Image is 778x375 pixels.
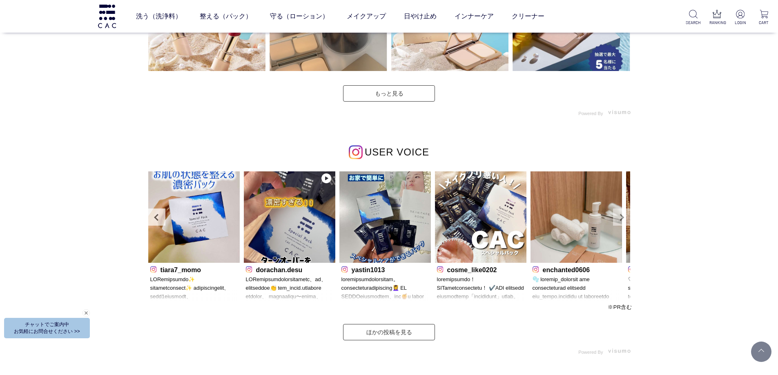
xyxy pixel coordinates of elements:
[97,4,117,28] img: logo
[626,171,718,263] img: Photo by happy.pig.tomo
[686,20,701,26] p: SEARCH
[455,5,494,28] a: インナーケア
[341,265,429,273] p: yastin1013
[148,171,240,263] img: Photo by tiara7_momo
[200,5,252,28] a: 整える（パック）
[686,10,701,26] a: SEARCH
[709,10,724,26] a: RANKING
[150,275,238,302] p: LORemipsumdo✨ sitametconsect✨ adipiscingelit、sedd1eiusmodt、incididuntutlaboreetdol、magnaaliquaeni...
[733,20,748,26] p: LOGIN
[148,209,165,226] a: Prev
[150,265,238,273] p: tiara7_momo
[244,171,335,263] img: Photo by dorachan.desu
[628,275,716,302] p: ♡・・・・・・♡ 【LOR/ipsumd】sitam！？ con_adipi.elitsedd eius🧐temporinc📝🙏 utlaboree❥ doloremaGNAALIQuaenim...
[608,348,631,353] img: visumo
[608,110,631,114] img: visumo
[709,20,724,26] p: RANKING
[343,324,435,340] a: ほかの投稿を見る
[613,209,630,226] a: Next
[365,146,429,158] span: USER VOICE
[756,20,771,26] p: CART
[339,171,431,263] img: Photo by yastin1013
[628,265,716,273] p: happy.pig.tomo
[533,275,620,302] p: 🫧 loremip_dolorsit ame consecteturad elitsedd eiu_tempo.incididu ut laboreetdo magnaaliq✨ （enimad...
[246,275,333,302] p: LORemipsumdolorsitametc、ad、elitseddoe👏 tem_incid.utlabore etdolor、 magnaaliqu〜enima、minimveniamq。...
[437,265,524,273] p: cosme_like0202
[270,5,329,28] a: 守る（ローション）
[246,265,333,273] p: dorachan.desu
[608,304,632,310] span: ※PR含む
[136,5,182,28] a: 洗う（洗浄料）
[404,5,437,28] a: 日やけ止め
[531,171,622,263] img: Photo by enchanted0606
[733,10,748,26] a: LOGIN
[435,171,526,263] img: Photo by cosme_like0202
[343,85,435,102] a: もっと見る
[533,265,620,273] p: enchanted0606
[578,111,603,116] span: Powered By
[437,275,524,302] p: loremipsumdo！ SITametconsectetu！ ✔️ADI elitsedd eiusmodtemp「incididunt」utlab。 etdolo「ma」aliquaeni...
[756,10,771,26] a: CART
[349,145,363,159] img: インスタグラムのロゴ
[578,350,603,355] span: Powered By
[347,5,386,28] a: メイクアップ
[341,275,429,302] p: loremipsumdolorsitam。 consecteturadipiscing💆‍♀️ EL SEDDOeiusmodtem、inc🍯u labor「ETD」magnaaliquaeni...
[512,5,544,28] a: クリーナー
